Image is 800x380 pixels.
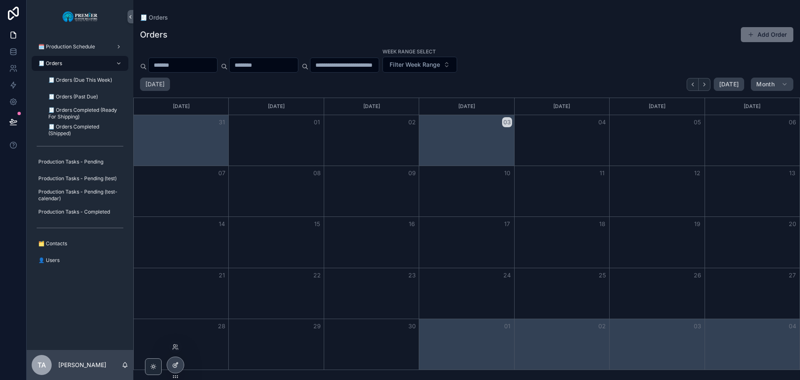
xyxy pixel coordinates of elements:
button: 07 [217,168,227,178]
div: [DATE] [706,98,798,115]
a: Production Tasks - Pending [32,154,128,169]
button: 16 [407,219,417,229]
div: [DATE] [135,98,227,115]
button: 12 [692,168,702,178]
button: 17 [502,219,512,229]
button: 19 [692,219,702,229]
button: 26 [692,270,702,280]
button: 30 [407,321,417,331]
button: 10 [502,168,512,178]
button: 27 [787,270,797,280]
button: 02 [597,321,607,331]
span: 🧾 Orders Completed (Shipped) [48,123,120,137]
button: 20 [787,219,797,229]
span: 🗓️ Production Schedule [38,43,95,50]
span: Production Tasks - Pending [38,159,103,165]
a: 🧾 Orders [140,13,168,22]
button: 13 [787,168,797,178]
a: Production Tasks - Pending (test- calendar) [32,188,128,203]
button: 01 [312,117,322,127]
button: 29 [312,321,322,331]
a: Production Tasks - Completed [32,204,128,219]
div: scrollable content [27,33,133,279]
span: 🗂️ Contacts [38,240,67,247]
span: 🧾 Orders (Due This Week) [48,77,112,83]
button: 04 [597,117,607,127]
a: 👤 Users [32,253,128,268]
button: 22 [312,270,322,280]
button: 04 [787,321,797,331]
button: 01 [502,321,512,331]
span: 🧾 Orders (Past Due) [48,93,98,100]
span: Month [756,81,775,88]
button: 25 [597,270,607,280]
a: 🗓️ Production Schedule [32,39,128,54]
a: 🧾 Orders (Due This Week) [42,73,128,88]
button: 31 [217,117,227,127]
button: Select Button [382,57,457,73]
button: Month [751,78,793,91]
p: [PERSON_NAME] [58,361,106,369]
div: Month View [133,98,800,370]
span: 🧾 Orders [38,60,62,67]
button: 18 [597,219,607,229]
button: 02 [407,117,417,127]
div: [DATE] [325,98,417,115]
span: [DATE] [719,81,739,88]
a: Production Tasks - Pending (test) [32,171,128,186]
a: 🧾 Orders [32,56,128,71]
button: 21 [217,270,227,280]
span: Production Tasks - Completed [38,209,110,215]
div: [DATE] [230,98,322,115]
button: 11 [597,168,607,178]
div: [DATE] [611,98,703,115]
span: Production Tasks - Pending (test) [38,175,117,182]
label: Week Range Select [382,48,436,55]
button: 15 [312,219,322,229]
button: 03 [692,321,702,331]
button: [DATE] [714,78,744,91]
button: 24 [502,270,512,280]
span: 👤 Users [38,257,60,264]
a: 🧾 Orders Completed (Ready For Shipping) [42,106,128,121]
span: Filter Week Range [390,60,440,69]
a: 🧾 Orders (Past Due) [42,89,128,104]
h1: Orders [140,29,167,40]
button: 14 [217,219,227,229]
div: [DATE] [516,98,608,115]
h2: [DATE] [145,80,165,88]
a: 🗂️ Contacts [32,236,128,251]
div: [DATE] [420,98,512,115]
span: TA [37,360,46,370]
button: 05 [692,117,702,127]
span: 🧾 Orders Completed (Ready For Shipping) [48,107,120,120]
img: App logo [62,10,98,23]
a: 🧾 Orders Completed (Shipped) [42,123,128,138]
span: Production Tasks - Pending (test- calendar) [38,189,120,202]
button: 03 [502,117,512,127]
button: 23 [407,270,417,280]
button: Add Order [741,27,793,42]
button: 06 [787,117,797,127]
button: Next [699,78,710,91]
button: Back [687,78,699,91]
button: 08 [312,168,322,178]
button: 28 [217,321,227,331]
button: 09 [407,168,417,178]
